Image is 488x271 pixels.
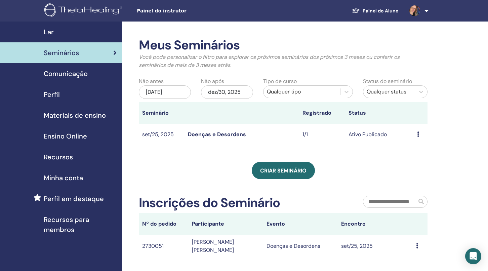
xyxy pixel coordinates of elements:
[299,102,345,124] th: Registrado
[367,88,411,96] div: Qualquer status
[260,167,307,174] span: Criar seminário
[44,27,54,37] span: Lar
[201,85,253,99] div: dez/30, 2025
[139,213,189,235] th: Nº do pedido
[338,213,412,235] th: Encontro
[252,162,315,179] a: Criar seminário
[44,152,73,162] span: Recursos
[263,235,338,258] td: Doenças e Desordens
[44,131,87,141] span: Ensino Online
[188,131,246,138] a: Doenças e Desordens
[44,69,88,79] span: Comunicação
[267,88,336,96] div: Qualquer tipo
[44,194,104,204] span: Perfil em destaque
[139,195,280,211] h2: Inscrições do Seminário
[201,77,224,85] label: Não após
[263,77,297,85] label: Tipo de curso
[139,85,191,99] div: [DATE]
[44,3,125,18] img: logo.png
[44,48,79,58] span: Seminários
[139,77,164,85] label: Não antes
[338,235,412,258] td: set/25, 2025
[139,124,185,146] td: set/25, 2025
[347,5,404,17] a: Painel do Aluno
[139,38,428,53] h2: Meus Seminários
[189,213,263,235] th: Participante
[137,7,238,14] span: Painel do instrutor
[44,89,60,100] span: Perfil
[139,102,185,124] th: Seminário
[345,124,414,146] td: Ativo Publicado
[352,8,360,13] img: graduation-cap-white.svg
[189,235,263,258] td: [PERSON_NAME] [PERSON_NAME]
[263,213,338,235] th: Evento
[299,124,345,146] td: 1/1
[139,235,189,258] td: 2730051
[139,53,428,69] p: Você pode personalizar o filtro para explorar os próximos seminários dos próximos 3 meses ou conf...
[44,173,83,183] span: Minha conta
[44,110,106,120] span: Materiais de ensino
[465,248,481,264] div: Open Intercom Messenger
[363,77,412,85] label: Status do seminário
[345,102,414,124] th: Status
[409,5,420,16] img: default.jpg
[44,215,117,235] span: Recursos para membros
